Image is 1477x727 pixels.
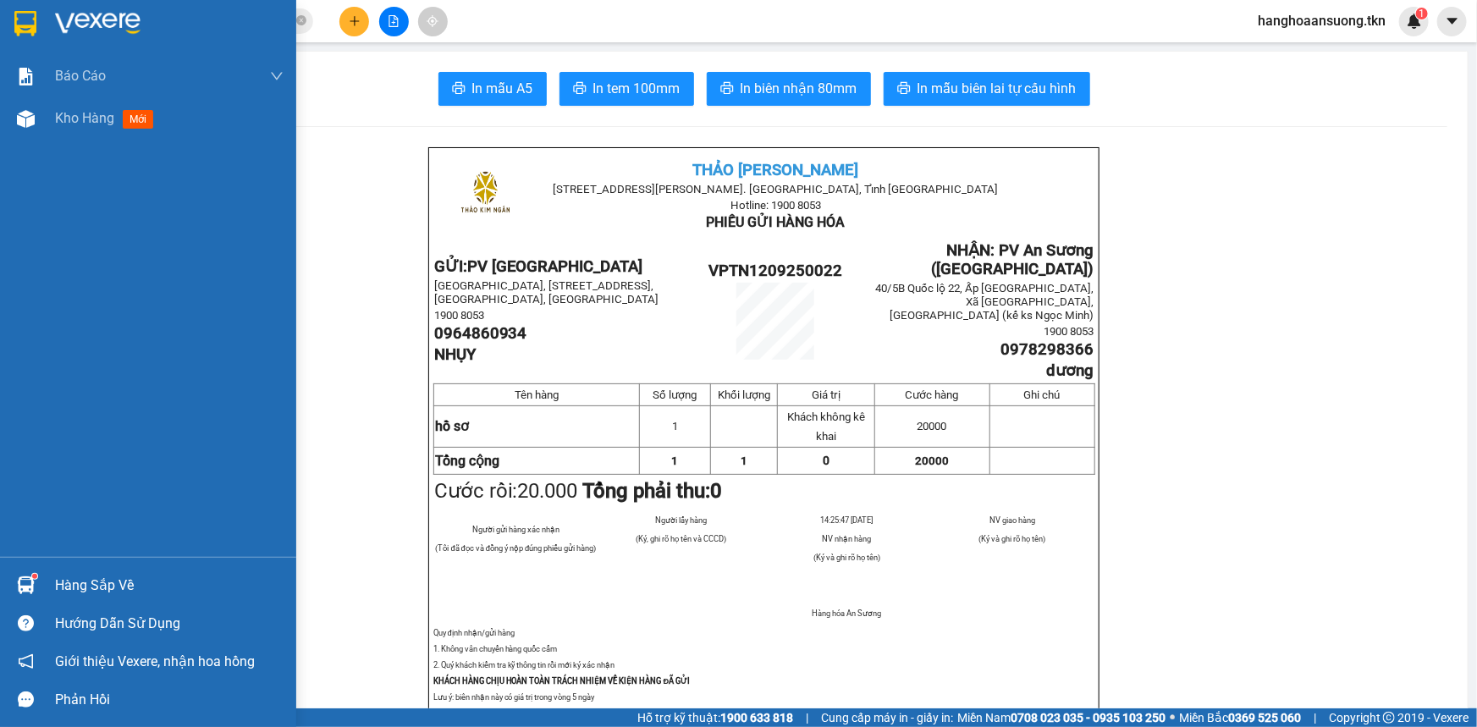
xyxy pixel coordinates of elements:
span: Quy định nhận/gửi hàng [433,628,515,637]
strong: Tổng cộng [435,453,499,469]
button: aim [418,7,448,36]
span: Miền Bắc [1179,708,1301,727]
span: printer [452,81,466,97]
span: NHẬN: PV An Sương ([GEOGRAPHIC_DATA]) [932,241,1094,278]
li: [STREET_ADDRESS][PERSON_NAME]. [GEOGRAPHIC_DATA], Tỉnh [GEOGRAPHIC_DATA] [158,41,708,63]
span: 20000 [915,454,949,467]
span: 1 [1419,8,1425,19]
sup: 1 [32,574,37,579]
span: Giới thiệu Vexere, nhận hoa hồng [55,651,255,672]
span: Khối lượng [718,388,770,401]
span: question-circle [18,615,34,631]
div: Phản hồi [55,687,284,713]
span: In mẫu biên lai tự cấu hình [918,78,1077,99]
span: 20.000 [518,479,578,503]
span: 0 [711,479,723,503]
li: Hotline: 1900 8153 [158,63,708,84]
span: PHIẾU GỬI HÀNG HÓA [707,214,846,230]
span: caret-down [1445,14,1460,29]
span: mới [123,110,153,129]
span: Người lấy hàng [655,515,707,525]
img: solution-icon [17,68,35,85]
div: Hàng sắp về [55,573,284,598]
span: 1 [672,420,678,432]
span: Hỗ trợ kỹ thuật: [637,708,793,727]
span: 1. Không vân chuyển hàng quốc cấm [433,644,558,653]
span: NV nhận hàng [822,534,871,543]
strong: 0708 023 035 - 0935 103 250 [1011,711,1166,724]
img: warehouse-icon [17,110,35,128]
span: [GEOGRAPHIC_DATA], [STREET_ADDRESS], [GEOGRAPHIC_DATA], [GEOGRAPHIC_DATA] [434,279,659,306]
span: Tên hàng [515,388,559,401]
span: Khách không kê khai [787,410,865,443]
span: In mẫu A5 [472,78,533,99]
span: In biên nhận 80mm [741,78,857,99]
span: 1 [741,454,747,467]
span: | [806,708,808,727]
button: printerIn mẫu biên lai tự cấu hình [884,72,1090,106]
span: down [270,69,284,83]
span: Giá trị [812,388,840,401]
span: (Ký và ghi rõ họ tên) [978,534,1045,543]
span: PV [GEOGRAPHIC_DATA] [467,257,643,276]
span: [STREET_ADDRESS][PERSON_NAME]. [GEOGRAPHIC_DATA], Tỉnh [GEOGRAPHIC_DATA] [554,183,999,196]
span: Hàng hóa An Sương [812,609,881,618]
span: NHỤY [434,345,476,364]
img: icon-new-feature [1407,14,1422,29]
span: printer [897,81,911,97]
span: message [18,691,34,708]
span: Người gửi hàng xác nhận [472,525,559,534]
span: dương [1047,361,1094,380]
span: 0978298366 [1001,340,1094,359]
button: plus [339,7,369,36]
span: Hotline: 1900 8053 [730,199,821,212]
span: Cung cấp máy in - giấy in: [821,708,953,727]
span: 2. Quý khách kiểm tra kỹ thông tin rồi mới ký xác nhận [433,660,615,669]
b: GỬI : PV An Sương ([GEOGRAPHIC_DATA]) [21,123,269,179]
span: Cước rồi: [434,479,723,503]
strong: 1900 633 818 [720,711,793,724]
span: 1900 8053 [1044,325,1094,338]
span: Ghi chú [1024,388,1061,401]
span: notification [18,653,34,669]
strong: GỬI: [434,257,643,276]
span: | [1314,708,1316,727]
span: Báo cáo [55,65,106,86]
img: logo [444,153,527,237]
button: file-add [379,7,409,36]
img: logo.jpg [21,21,106,106]
span: Miền Nam [957,708,1166,727]
span: (Ký, ghi rõ họ tên và CCCD) [636,534,726,543]
strong: Tổng phải thu: [583,479,723,503]
span: NV giao hàng [989,515,1035,525]
span: 0 [823,454,829,467]
span: THẢO [PERSON_NAME] [693,161,859,179]
span: hồ sơ [435,418,469,434]
span: 1900 8053 [434,309,484,322]
span: hanghoaansuong.tkn [1244,10,1399,31]
strong: KHÁCH HÀNG CHỊU HOÀN TOÀN TRÁCH NHIỆM VỀ KIỆN HÀNG ĐÃ GỬI [433,676,691,686]
span: Kho hàng [55,110,114,126]
span: 14:25:47 [DATE] [820,515,873,525]
img: warehouse-icon [17,576,35,594]
sup: 1 [1416,8,1428,19]
button: caret-down [1437,7,1467,36]
span: aim [427,15,438,27]
span: close-circle [296,14,306,30]
span: VPTN1209250022 [708,262,842,280]
span: 20000 [918,420,947,432]
span: 1 [671,454,678,467]
span: file-add [388,15,400,27]
button: printerIn biên nhận 80mm [707,72,871,106]
span: plus [349,15,361,27]
span: Cước hàng [906,388,959,401]
span: Lưu ý: biên nhận này có giá trị trong vòng 5 ngày [433,692,595,702]
span: 40/5B Quốc lộ 22, Ấp [GEOGRAPHIC_DATA], Xã [GEOGRAPHIC_DATA], [GEOGRAPHIC_DATA] (kế ks Ngọc Minh) [876,282,1094,322]
span: (Tôi đã đọc và đồng ý nộp đúng phiếu gửi hàng) [436,543,597,553]
strong: 0369 525 060 [1228,711,1301,724]
span: printer [720,81,734,97]
span: Số lượng [653,388,697,401]
span: copyright [1383,712,1395,724]
span: close-circle [296,15,306,25]
div: Hướng dẫn sử dụng [55,611,284,636]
